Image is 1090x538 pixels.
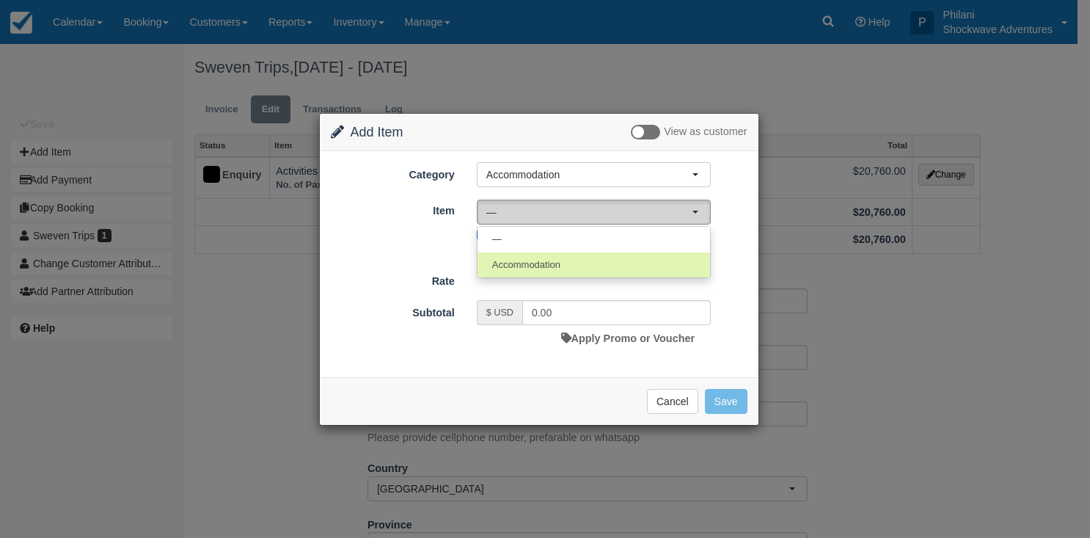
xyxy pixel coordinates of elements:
[561,332,695,344] a: Apply Promo or Voucher
[320,162,466,183] label: Category
[486,205,692,219] span: —
[486,308,513,318] small: $ USD
[477,162,711,187] button: Accommodation
[492,258,560,272] span: Accommodation
[705,389,747,414] button: Save
[351,125,403,139] span: Add Item
[320,198,466,219] label: Item
[647,389,698,414] button: Cancel
[492,233,502,247] span: —
[477,200,711,225] button: —
[320,269,466,289] label: Rate
[486,167,692,182] span: Accommodation
[664,126,747,138] span: View as customer
[320,300,466,321] label: Subtotal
